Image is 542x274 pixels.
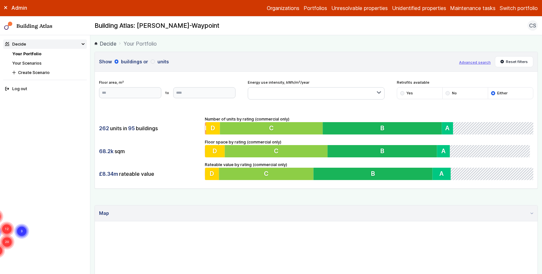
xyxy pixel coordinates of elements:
[433,168,451,180] button: A
[382,147,386,155] span: B
[219,168,314,180] button: C
[314,168,433,180] button: B
[450,4,496,12] a: Maintenance tasks
[210,170,215,178] span: D
[205,162,533,180] div: Rateable value by rating (commercial only)
[397,80,533,85] span: Retrofits available
[446,124,450,132] span: A
[95,40,116,47] a: Decide
[439,145,452,157] button: A
[392,4,446,12] a: Unidentified properties
[4,22,13,30] img: main-0bbd2752.svg
[99,125,109,132] span: 262
[248,80,384,100] div: Energy use intensity, kWh/m²/year
[380,124,384,132] span: B
[124,40,157,47] span: Your Portfolio
[500,4,538,12] button: Switch portfolio
[206,122,220,134] button: D
[323,122,442,134] button: B
[3,84,87,94] button: Log out
[205,139,533,158] div: Floor space by rating (commercial only)
[442,122,453,134] button: A
[211,124,216,132] span: D
[99,145,201,157] div: sqm
[99,170,118,177] span: £8.34m
[99,87,236,98] form: to
[128,125,135,132] span: 95
[529,22,536,29] span: CS
[99,58,455,65] h3: Show
[220,122,323,134] button: C
[12,61,42,66] a: Your Scenarios
[269,124,274,132] span: C
[10,68,87,77] button: Create Scenario
[275,147,279,155] span: C
[205,145,225,157] button: D
[205,122,206,134] button: E
[304,4,327,12] a: Portfolios
[440,170,444,178] span: A
[99,168,201,180] div: rateable value
[225,145,329,157] button: C
[329,145,440,157] button: B
[3,39,87,49] summary: Decide
[264,170,268,178] span: C
[459,60,491,65] button: Advanced search
[95,22,219,30] h2: Building Atlas: [PERSON_NAME]-Waypoint
[444,147,448,155] span: A
[495,56,534,67] button: Reset filters
[527,20,538,31] button: CS
[267,4,299,12] a: Organizations
[205,168,219,180] button: D
[95,205,537,221] summary: Map
[12,51,41,56] a: Your Portfolio
[371,170,375,178] span: B
[99,122,201,134] div: units in buildings
[99,80,236,98] div: Floor area, m²
[5,41,26,47] div: Decide
[99,148,114,155] span: 68.2k
[331,4,388,12] a: Unresolvable properties
[205,124,208,132] span: E
[205,116,533,135] div: Number of units by rating (commercial only)
[213,147,217,155] span: D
